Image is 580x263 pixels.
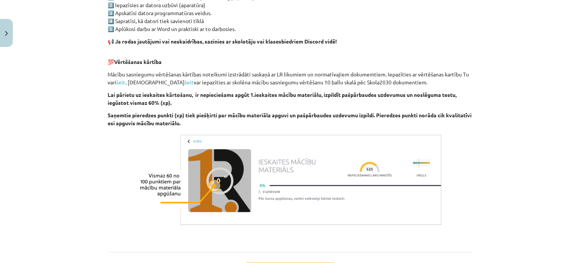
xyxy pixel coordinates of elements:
[108,38,337,45] strong: 📢 Ja rodas jautājumi vai neskaidrības, sazinies ar skolotāju vai klasesbiedriem Discord vidē!
[108,70,472,86] p: Mācību sasniegumu vērtēšanas kārtības noteikumi izstrādāti saskaņā ar LR likumiem un normatīvajie...
[108,50,472,66] p: 💯
[108,112,472,126] b: Saņemtie pieredzes punkti (xp) tiek piešķirti par mācību materiāla apguvi un pašpārbaudes uzdevum...
[185,79,194,86] a: šeit
[108,91,457,106] b: Lai pārietu uz ieskaites kārtošanu, ir nepieciešams apgūt 1.ieskaites mācību materiālu, izpildīt ...
[5,31,8,36] img: icon-close-lesson-0947bae3869378f0d4975bcd49f059093ad1ed9edebbc8119c70593378902aed.svg
[116,79,125,86] a: šeit
[114,58,162,65] b: Vērtēšanas kārtība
